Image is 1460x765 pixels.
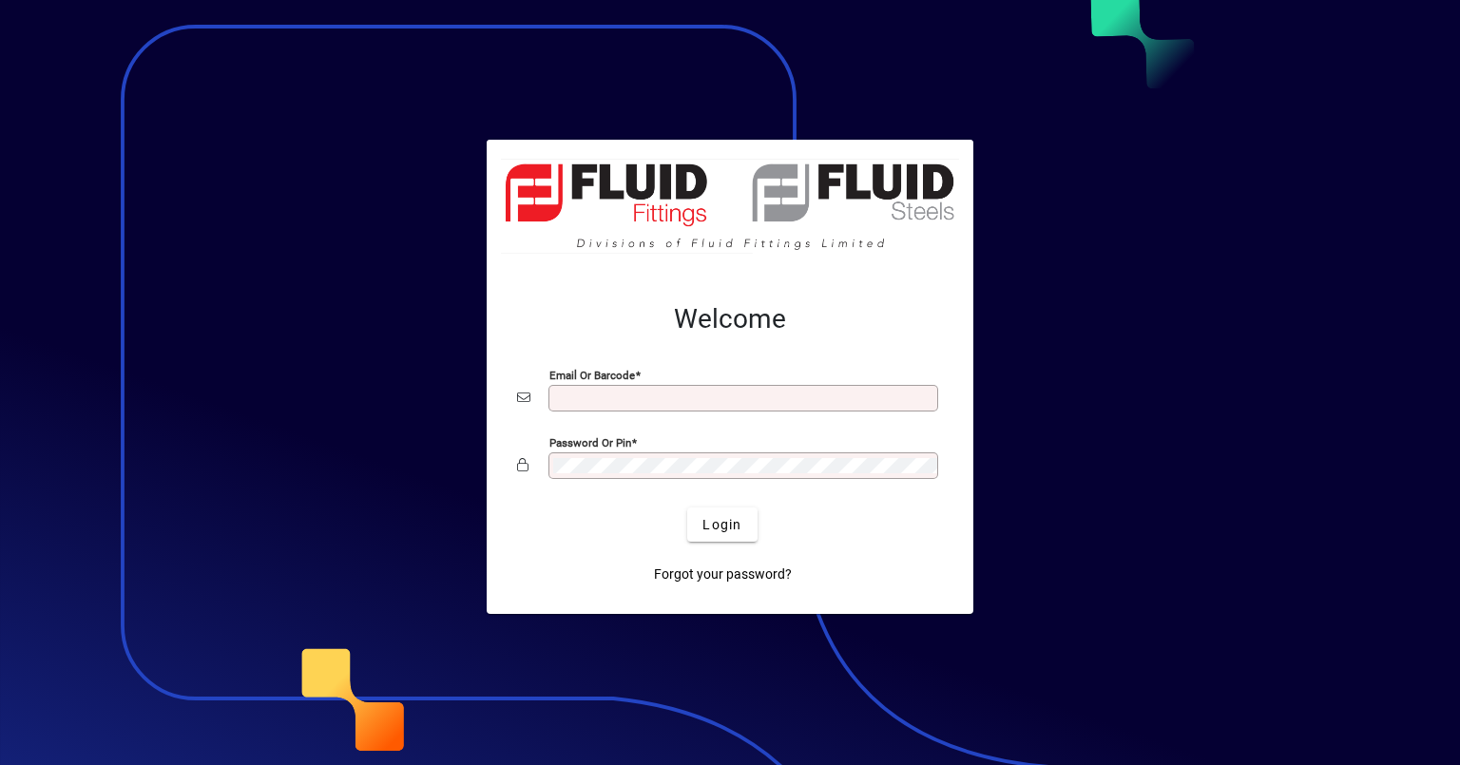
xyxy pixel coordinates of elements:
[687,507,757,542] button: Login
[549,436,631,449] mat-label: Password or Pin
[654,564,792,584] span: Forgot your password?
[702,515,741,535] span: Login
[517,303,943,335] h2: Welcome
[549,369,635,382] mat-label: Email or Barcode
[646,557,799,591] a: Forgot your password?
